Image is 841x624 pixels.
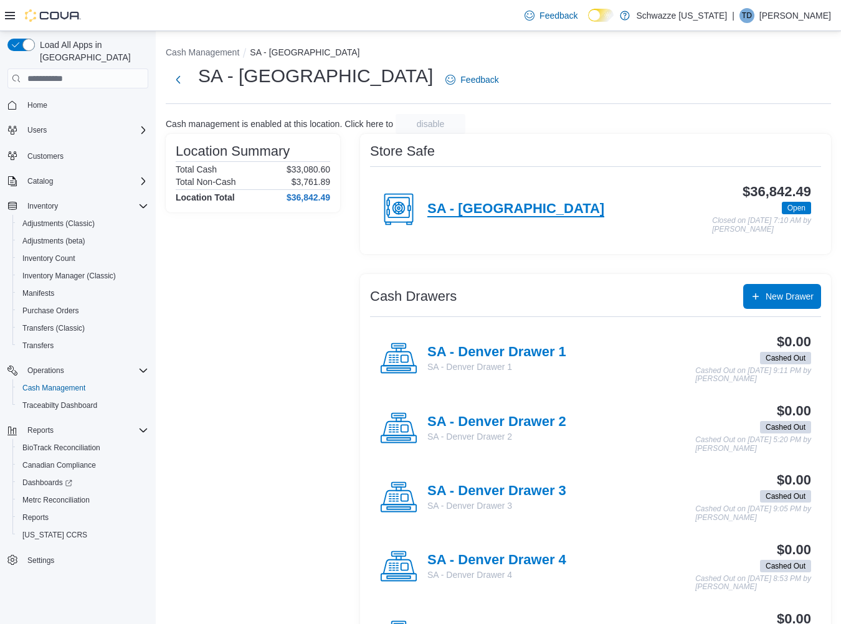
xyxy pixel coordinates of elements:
span: Adjustments (Classic) [22,219,95,229]
span: Inventory Count [22,253,75,263]
span: Inventory Manager (Classic) [17,268,148,283]
a: Purchase Orders [17,303,84,318]
span: Adjustments (Classic) [17,216,148,231]
span: TD [742,8,752,23]
span: Transfers (Classic) [22,323,85,333]
a: BioTrack Reconciliation [17,440,105,455]
span: disable [417,118,444,130]
button: Metrc Reconciliation [12,491,153,509]
span: Users [27,125,47,135]
span: Cash Management [22,383,85,393]
button: Customers [2,146,153,164]
button: Home [2,96,153,114]
a: Canadian Compliance [17,458,101,473]
span: Home [22,97,148,113]
a: Dashboards [12,474,153,491]
a: Reports [17,510,54,525]
span: Purchase Orders [22,306,79,316]
span: Cashed Out [766,491,805,502]
h3: Cash Drawers [370,289,457,304]
a: Transfers [17,338,59,353]
a: Manifests [17,286,59,301]
input: Dark Mode [588,9,614,22]
span: Cashed Out [760,352,811,364]
nav: An example of EuiBreadcrumbs [166,46,831,61]
button: Users [2,121,153,139]
a: Home [22,98,52,113]
button: BioTrack Reconciliation [12,439,153,456]
span: Feedback [539,9,577,22]
h4: SA - Denver Drawer 1 [427,344,566,361]
button: Transfers (Classic) [12,319,153,337]
span: [US_STATE] CCRS [22,530,87,540]
h4: SA - Denver Drawer 4 [427,552,566,569]
button: disable [396,114,465,134]
a: Inventory Count [17,251,80,266]
span: Transfers [17,338,148,353]
p: Closed on [DATE] 7:10 AM by [PERSON_NAME] [712,217,811,234]
span: Inventory Manager (Classic) [22,271,116,281]
button: Catalog [22,174,58,189]
h3: $0.00 [777,542,811,557]
button: Reports [22,423,59,438]
h3: $0.00 [777,404,811,418]
h1: SA - [GEOGRAPHIC_DATA] [198,64,433,88]
span: Transfers [22,341,54,351]
a: Traceabilty Dashboard [17,398,102,413]
button: Catalog [2,173,153,190]
button: SA - [GEOGRAPHIC_DATA] [250,47,359,57]
button: Settings [2,551,153,569]
h4: $36,842.49 [287,192,330,202]
span: Cash Management [17,381,148,395]
span: BioTrack Reconciliation [22,443,100,453]
span: Cashed Out [760,490,811,503]
span: Customers [27,151,64,161]
button: Reports [2,422,153,439]
a: Transfers (Classic) [17,321,90,336]
p: $33,080.60 [287,164,330,174]
span: New Drawer [766,290,814,303]
button: Next [166,67,191,92]
button: Canadian Compliance [12,456,153,474]
button: [US_STATE] CCRS [12,526,153,544]
span: Feedback [460,73,498,86]
a: Cash Management [17,381,90,395]
span: BioTrack Reconciliation [17,440,148,455]
a: Metrc Reconciliation [17,493,95,508]
span: Cashed Out [760,560,811,572]
span: Washington CCRS [17,527,148,542]
button: Inventory [2,197,153,215]
a: Feedback [520,3,582,28]
p: $3,761.89 [292,177,330,187]
button: Adjustments (beta) [12,232,153,250]
button: Inventory [22,199,63,214]
span: Inventory Count [17,251,148,266]
a: Adjustments (beta) [17,234,90,248]
p: SA - Denver Drawer 4 [427,569,566,581]
p: Cashed Out on [DATE] 5:20 PM by [PERSON_NAME] [695,436,811,453]
button: Manifests [12,285,153,302]
span: Canadian Compliance [17,458,148,473]
span: Open [787,202,805,214]
h6: Total Cash [176,164,217,174]
span: Traceabilty Dashboard [17,398,148,413]
p: [PERSON_NAME] [759,8,831,23]
h4: SA - [GEOGRAPHIC_DATA] [427,201,604,217]
span: Reports [22,513,49,522]
h4: Location Total [176,192,235,202]
h4: SA - Denver Drawer 2 [427,414,566,430]
p: | [732,8,734,23]
a: Feedback [440,67,503,92]
span: Inventory [27,201,58,211]
a: Inventory Manager (Classic) [17,268,121,283]
span: Reports [27,425,54,435]
button: Inventory Manager (Classic) [12,267,153,285]
h6: Total Non-Cash [176,177,236,187]
p: SA - Denver Drawer 2 [427,430,566,443]
div: Tim Defabbo-Winter JR [739,8,754,23]
span: Inventory [22,199,148,214]
button: Users [22,123,52,138]
button: Inventory Count [12,250,153,267]
button: Purchase Orders [12,302,153,319]
p: Cashed Out on [DATE] 9:05 PM by [PERSON_NAME] [695,505,811,522]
